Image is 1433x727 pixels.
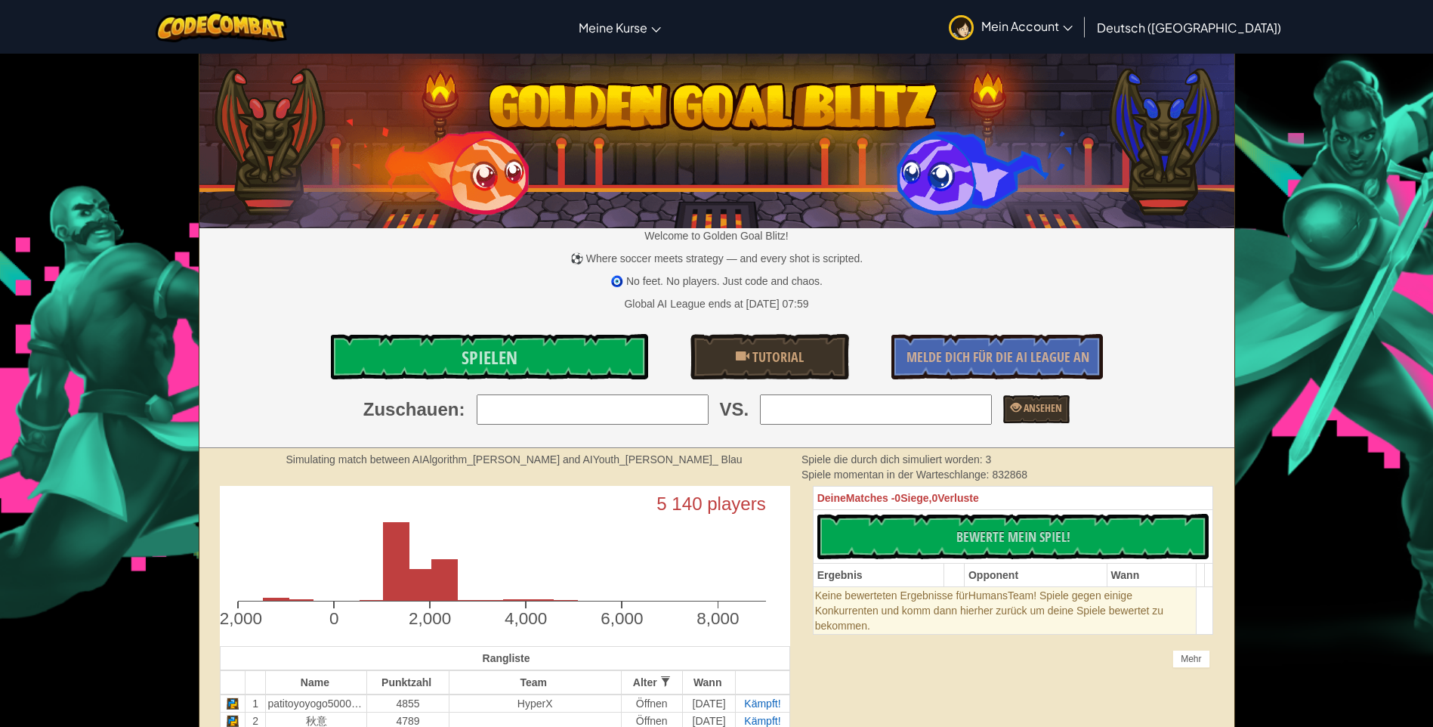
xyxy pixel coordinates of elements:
div: Global AI League ends at [DATE] 07:59 [624,296,808,311]
a: Mein Account [941,3,1080,51]
span: : [459,397,465,422]
th: Opponent [964,564,1107,587]
span: Matches - [846,492,895,504]
span: Verluste [937,492,978,504]
span: Meine Kurse [579,20,647,36]
span: Team! Spiele gegen einige Konkurrenten und komm dann hierher zurück um deine Spiele bewertet zu b... [815,589,1163,632]
img: avatar [949,15,974,40]
span: Deine [817,492,846,504]
th: Team [449,670,621,695]
span: Melde dich für die AI League an [906,348,1089,367]
span: VS. [720,397,749,422]
span: Spielen [462,345,517,370]
p: Welcome to Golden Goal Blitz! [199,228,1234,243]
a: Kämpft! [744,698,780,710]
span: 3 [986,453,992,466]
td: [DATE] [682,695,735,713]
p: 🧿 No feet. No players. Just code and chaos. [199,274,1234,289]
text: -2,000 [214,609,262,628]
span: Keine bewerteten Ergebnisse für [815,589,968,602]
span: Ansehen [1021,401,1062,415]
text: 0 [329,609,338,628]
th: Wann [682,670,735,695]
img: CodeCombat logo [156,11,288,42]
span: Rangliste [483,652,530,664]
text: 8,000 [696,609,739,628]
a: Melde dich für die AI League an [891,334,1103,379]
td: Humans [813,587,1197,635]
p: ⚽ Where soccer meets strategy — and every shot is scripted. [199,251,1234,266]
span: 832868 [992,469,1027,481]
td: 1 [245,695,266,713]
img: Golden Goal [199,48,1234,228]
td: 4855 [367,695,449,713]
span: Bewerte mein Spiel! [956,527,1070,546]
td: Öffnen [621,695,682,713]
th: Punktzahl [367,670,449,695]
button: Bewerte mein Spiel! [817,514,1209,559]
text: 2,000 [409,609,451,628]
span: Spiele momentan in der Warteschlange: [801,469,992,481]
a: Meine Kurse [571,7,669,48]
th: Wann [1107,564,1197,587]
span: Tutorial [749,348,804,367]
span: Spiele die durch dich simuliert worden: [801,453,986,466]
th: 0 0 [813,487,1213,510]
text: 4,000 [505,609,547,628]
span: Deutsch ([GEOGRAPHIC_DATA]) [1097,20,1281,36]
text: 5 140 players [656,493,766,514]
strong: Simulating match between AIAlgorithm_[PERSON_NAME] and AIYouth_[PERSON_NAME]_ Blau [286,453,743,466]
a: Tutorial [690,334,849,379]
th: Alter [621,670,682,695]
td: HyperX [449,695,621,713]
span: Zuschauen [363,397,459,422]
td: patitoyoyogo5000+gplus [266,695,367,713]
text: 6,000 [601,609,643,628]
a: Kämpft! [744,715,780,727]
div: Mehr [1172,650,1209,668]
th: Name [266,670,367,695]
span: Mein Account [981,18,1073,34]
th: Ergebnis [813,564,943,587]
a: Deutsch ([GEOGRAPHIC_DATA]) [1089,7,1289,48]
span: Siege, [900,492,931,504]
